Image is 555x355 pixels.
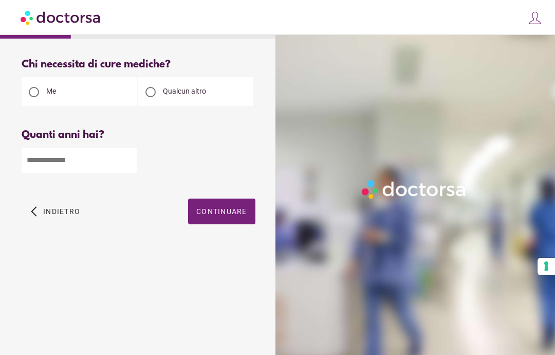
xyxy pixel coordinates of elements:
[528,11,542,25] img: icons8-customer-100.png
[22,59,171,70] font: Chi necessita di cure mediche?
[538,258,555,275] button: Le tue preferenze di consenso per le tecnologie di tracciamento
[188,199,255,224] button: Continuare
[43,207,80,216] font: Indietro
[196,207,247,216] font: Continuare
[46,87,56,95] font: Me
[21,6,102,29] img: Doctorsa.com
[27,199,84,224] button: arrow_back_ios Indietro
[163,87,206,95] font: Qualcun altro
[22,129,104,141] font: Quanti anni hai?
[359,177,470,202] img: Logo-Doctorsa-trans-White-partial-flat.png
